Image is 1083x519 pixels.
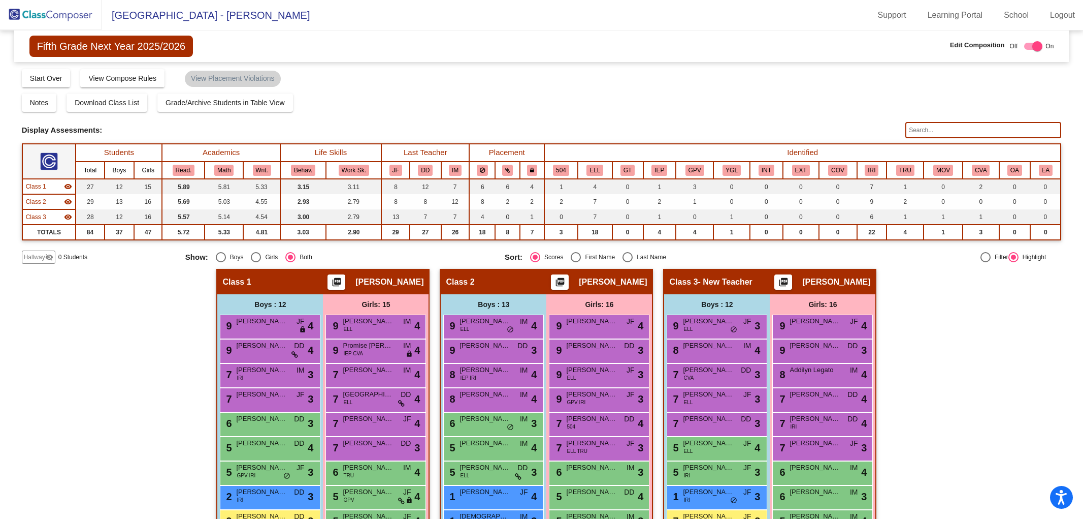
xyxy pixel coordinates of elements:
[664,294,770,315] div: Boys : 12
[669,277,698,287] span: Class 3
[134,225,162,240] td: 47
[972,165,990,176] button: CVA
[531,318,537,333] span: 4
[612,162,643,179] th: Gifted and Talented
[205,179,243,194] td: 5.81
[243,225,280,240] td: 4.81
[418,165,433,176] button: DD
[469,225,495,240] td: 18
[713,179,750,194] td: 0
[750,209,783,225] td: 0
[754,318,760,333] span: 3
[185,252,497,262] mat-radio-group: Select an option
[297,316,305,327] span: JF
[308,343,313,358] span: 4
[624,341,634,351] span: DD
[253,165,271,176] button: Writ.
[578,209,612,225] td: 7
[76,209,104,225] td: 28
[299,326,306,334] span: lock
[963,209,999,225] td: 1
[819,194,857,209] td: 0
[683,365,734,375] span: [PERSON_NAME]
[777,345,785,356] span: 9
[223,320,232,331] span: 9
[887,162,924,179] th: Poor Attendance
[105,179,134,194] td: 12
[243,194,280,209] td: 4.55
[1030,162,1061,179] th: Even Addresses
[770,294,875,315] div: Girls: 16
[507,326,514,334] span: do_not_disturb_alt
[495,179,520,194] td: 6
[638,318,643,333] span: 4
[579,277,647,287] span: [PERSON_NAME]
[638,343,643,358] span: 3
[520,162,544,179] th: Keep with teacher
[76,162,104,179] th: Total
[134,209,162,225] td: 16
[578,225,612,240] td: 18
[80,69,165,87] button: View Compose Rules
[783,194,819,209] td: 0
[330,345,338,356] span: 9
[410,179,441,194] td: 12
[469,179,495,194] td: 6
[26,182,46,191] span: Class 1
[553,320,562,331] span: 9
[205,209,243,225] td: 5.14
[683,316,734,326] span: [PERSON_NAME]
[134,162,162,179] th: Girls
[410,209,441,225] td: 7
[643,209,676,225] td: 1
[22,69,71,87] button: Start Over
[850,316,858,327] span: JF
[553,345,562,356] span: 9
[713,194,750,209] td: 0
[326,225,381,240] td: 2.90
[447,345,455,356] span: 9
[64,182,72,191] mat-icon: visibility
[996,7,1037,23] a: School
[857,194,887,209] td: 9
[441,225,470,240] td: 26
[469,144,544,162] th: Placement
[381,225,410,240] td: 29
[414,318,420,333] span: 4
[1042,7,1083,23] a: Logout
[586,165,603,176] button: ELL
[520,179,544,194] td: 4
[355,277,423,287] span: [PERSON_NAME]
[1019,253,1046,262] div: Highlight
[887,194,924,209] td: 2
[544,144,1061,162] th: Identified
[544,194,578,209] td: 2
[261,253,278,262] div: Girls
[308,318,313,333] span: 4
[134,179,162,194] td: 15
[381,194,410,209] td: 8
[627,316,635,327] span: JF
[460,365,510,375] span: [PERSON_NAME]
[544,209,578,225] td: 0
[327,274,345,290] button: Print Students Details
[162,209,205,225] td: 5.57
[933,165,953,176] button: MOV
[750,162,783,179] th: Introvert
[1010,42,1018,51] span: Off
[1039,165,1053,176] button: EA
[999,225,1031,240] td: 0
[162,225,205,240] td: 5.72
[280,209,326,225] td: 3.00
[22,94,57,112] button: Notes
[999,209,1031,225] td: 0
[566,316,617,326] span: [PERSON_NAME]
[759,165,774,176] button: INT
[643,225,676,240] td: 4
[495,209,520,225] td: 0
[88,74,156,82] span: View Compose Rules
[446,277,474,287] span: Class 2
[343,341,393,351] span: Promise [PERSON_NAME]
[713,162,750,179] th: Kindergarten Waiver
[22,126,103,135] span: Display Assessments:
